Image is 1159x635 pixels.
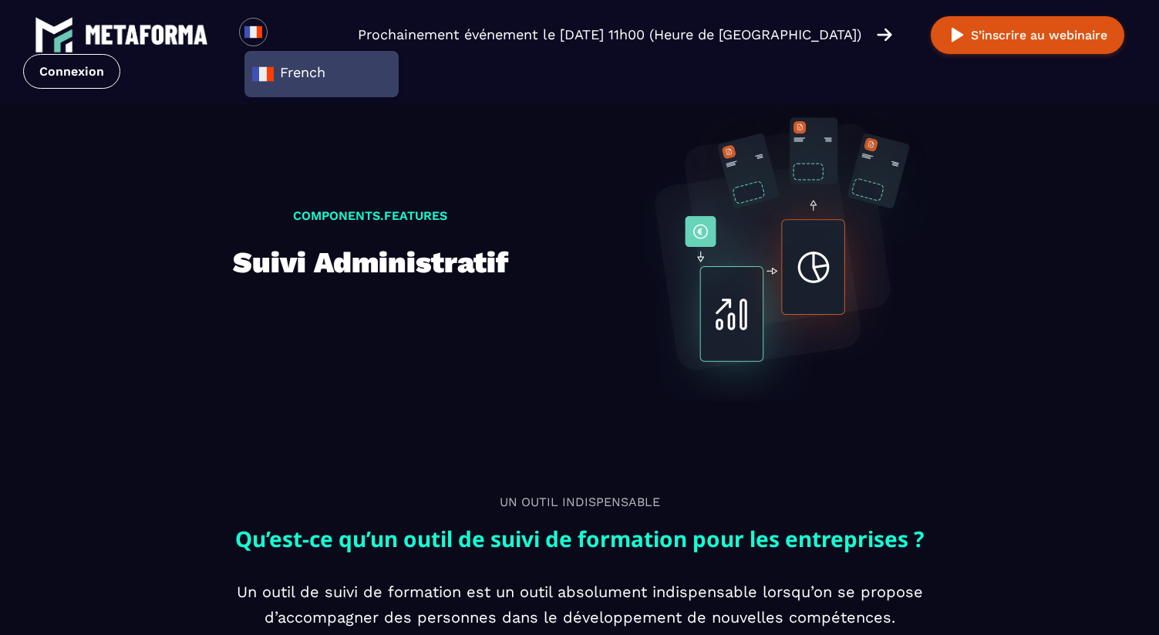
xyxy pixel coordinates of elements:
h1: Suivi Administratif [233,238,508,287]
button: S’inscrire au webinaire [931,16,1124,54]
img: arrow-right [877,26,892,43]
h2: Qu’est-ce qu’un outil de suivi de formation pour les entreprises ? [233,521,927,556]
p: Un outil de suivi de formation est un outil absolument indispensable lorsqu’on se propose d’accom... [233,579,927,630]
img: play [948,25,967,45]
p: Prochainement événement le [DATE] 11h00 (Heure de [GEOGRAPHIC_DATA]) [358,24,861,46]
div: Search for option [268,18,305,52]
img: fr [251,62,275,86]
input: Search for option [281,25,292,44]
img: logo [35,15,73,54]
a: Connexion [23,54,120,89]
p: Un outil indispensable [233,492,927,512]
img: suivi-background [618,93,927,401]
img: logo [85,25,208,45]
p: components.features [233,206,508,226]
img: fr [244,22,263,42]
span: French [251,62,392,86]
